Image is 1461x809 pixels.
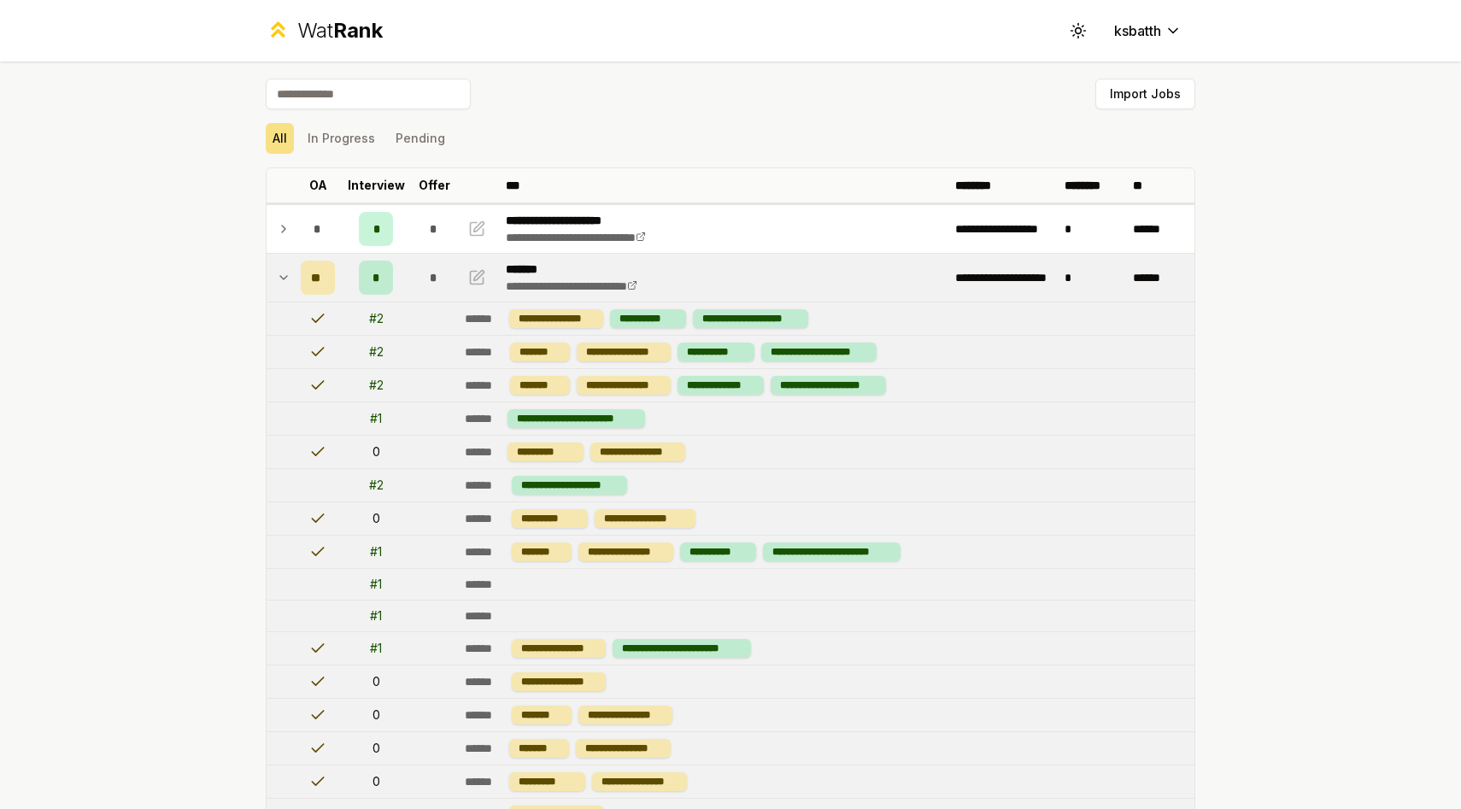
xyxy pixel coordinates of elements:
div: # 2 [369,377,384,394]
p: Interview [348,177,405,194]
span: Rank [333,18,383,43]
td: 0 [342,765,410,798]
div: # 2 [369,343,384,361]
div: # 1 [370,410,382,427]
button: In Progress [301,123,382,154]
td: 0 [342,665,410,698]
div: # 1 [370,543,382,560]
td: 0 [342,502,410,535]
td: 0 [342,732,410,765]
div: # 2 [369,310,384,327]
div: # 2 [369,477,384,494]
span: ksbatth [1114,21,1161,41]
button: ksbatth [1100,15,1195,46]
td: 0 [342,699,410,731]
div: # 1 [370,640,382,657]
td: 0 [342,436,410,468]
div: Wat [297,17,383,44]
button: All [266,123,294,154]
button: Import Jobs [1095,79,1195,109]
a: WatRank [266,17,383,44]
p: Offer [419,177,450,194]
p: OA [309,177,327,194]
div: # 1 [370,576,382,593]
button: Pending [389,123,452,154]
div: # 1 [370,607,382,624]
